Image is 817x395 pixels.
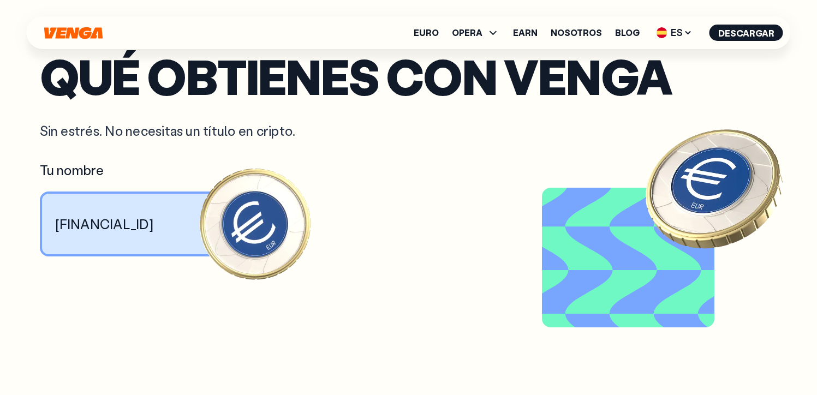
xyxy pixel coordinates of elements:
img: Euro coin [173,141,337,306]
svg: Inicio [43,27,104,39]
img: EURO coin [633,106,796,270]
span: OPERA [452,26,500,39]
span: OPERA [452,28,482,37]
p: [FINANCIAL_ID] [55,216,154,232]
span: ES [653,24,696,41]
img: flag-es [657,27,667,38]
a: Blog [615,28,640,37]
a: Euro [414,28,439,37]
a: Earn [513,28,538,37]
a: Nosotros [551,28,602,37]
p: Qué obtienes con Venga [40,51,778,100]
video: Video background [546,192,710,323]
div: Tu nombre [40,161,313,178]
button: Descargar [709,25,783,41]
p: Sin estrés. No necesitas un título en cripto. [40,122,296,139]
